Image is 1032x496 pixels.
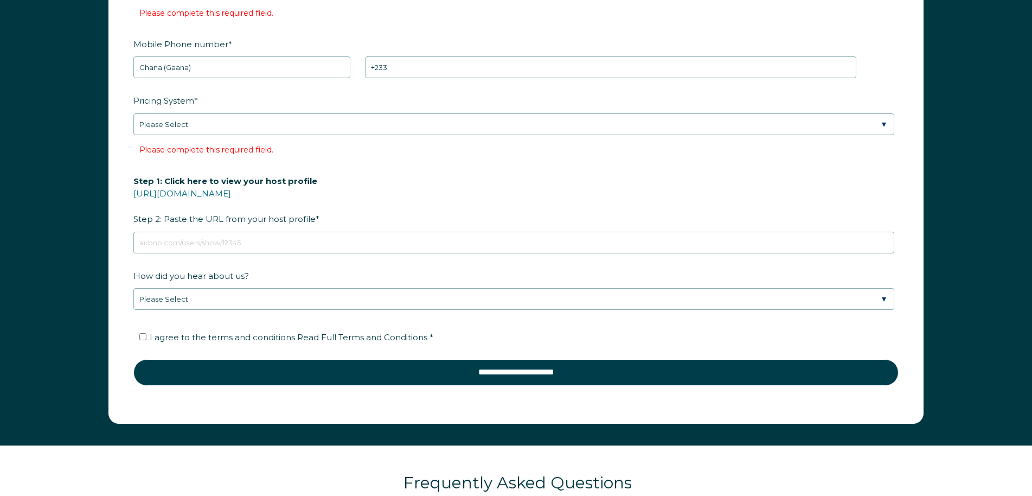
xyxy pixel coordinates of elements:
span: Read Full Terms and Conditions [297,332,427,342]
input: I agree to the terms and conditions Read Full Terms and Conditions * [139,333,146,340]
span: I agree to the terms and conditions [150,332,433,342]
label: Please complete this required field. [139,8,273,18]
a: [URL][DOMAIN_NAME] [133,188,231,199]
input: airbnb.com/users/show/12345 [133,232,894,253]
span: How did you hear about us? [133,268,249,284]
span: Step 2: Paste the URL from your host profile [133,173,317,227]
label: Please complete this required field. [139,145,273,155]
span: Mobile Phone number [133,36,228,53]
span: Frequently Asked Questions [403,473,632,493]
a: Read Full Terms and Conditions [295,332,430,342]
span: Step 1: Click here to view your host profile [133,173,317,189]
span: Pricing System [133,92,194,109]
